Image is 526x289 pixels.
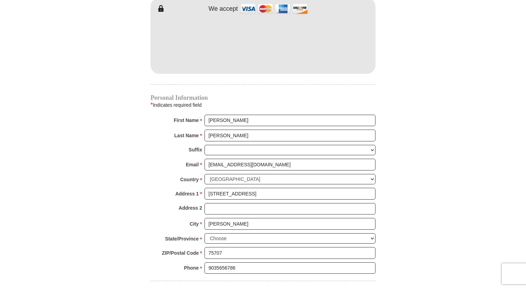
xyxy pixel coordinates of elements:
h4: Personal Information [151,95,375,100]
strong: Address 1 [175,189,199,199]
div: Indicates required field [151,100,375,110]
h4: We accept [209,5,238,13]
strong: State/Province [165,234,199,244]
strong: Address 2 [179,203,202,213]
strong: First Name [174,115,199,125]
strong: Last Name [174,131,199,140]
strong: City [190,219,199,229]
strong: Suffix [189,145,202,155]
strong: Email [186,160,199,169]
img: credit cards accepted [239,1,309,16]
strong: Country [180,175,199,184]
strong: Phone [184,263,199,273]
strong: ZIP/Postal Code [162,248,199,258]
